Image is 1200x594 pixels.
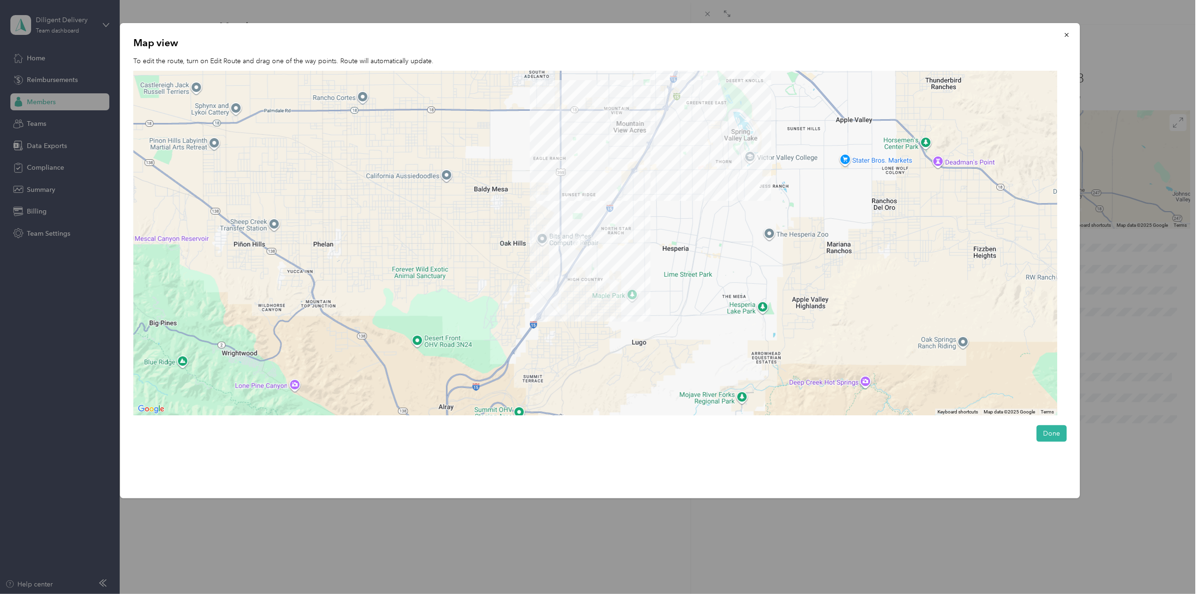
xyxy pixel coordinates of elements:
[133,56,1067,66] p: To edit the route, turn on Edit Route and drag one of the way points. Route will automatically up...
[938,409,978,415] button: Keyboard shortcuts
[133,36,1067,49] p: Map view
[1147,541,1200,594] iframe: Everlance-gr Chat Button Frame
[1036,425,1067,442] button: Done
[1041,409,1054,414] a: Terms (opens in new tab)
[136,403,167,415] a: Open this area in Google Maps (opens a new window)
[984,409,1036,414] span: Map data ©2025 Google
[136,403,167,415] img: Google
